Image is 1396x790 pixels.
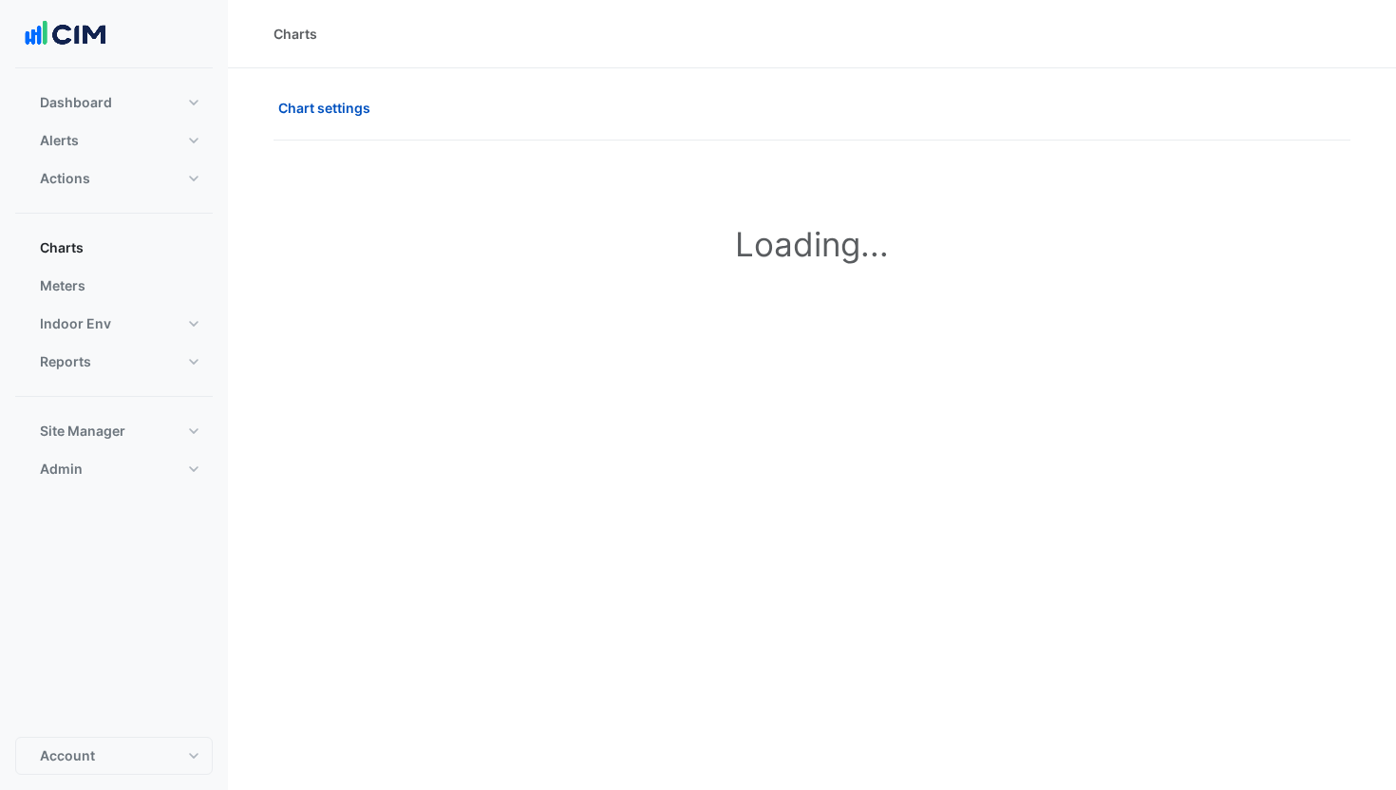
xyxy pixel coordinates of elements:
span: Chart settings [278,98,370,118]
div: Charts [274,24,317,44]
button: Chart settings [274,91,383,124]
span: Actions [40,169,90,188]
span: Charts [40,238,84,257]
button: Actions [15,160,213,197]
button: Indoor Env [15,305,213,343]
button: Charts [15,229,213,267]
button: Alerts [15,122,213,160]
span: Dashboard [40,93,112,112]
h1: Loading... [315,224,1309,264]
span: Account [40,746,95,765]
button: Dashboard [15,84,213,122]
span: Site Manager [40,422,125,441]
button: Site Manager [15,412,213,450]
button: Account [15,737,213,775]
button: Reports [15,343,213,381]
button: Admin [15,450,213,488]
span: Alerts [40,131,79,150]
span: Meters [40,276,85,295]
button: Meters [15,267,213,305]
span: Admin [40,460,83,479]
span: Indoor Env [40,314,111,333]
span: Reports [40,352,91,371]
img: Company Logo [23,15,108,53]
